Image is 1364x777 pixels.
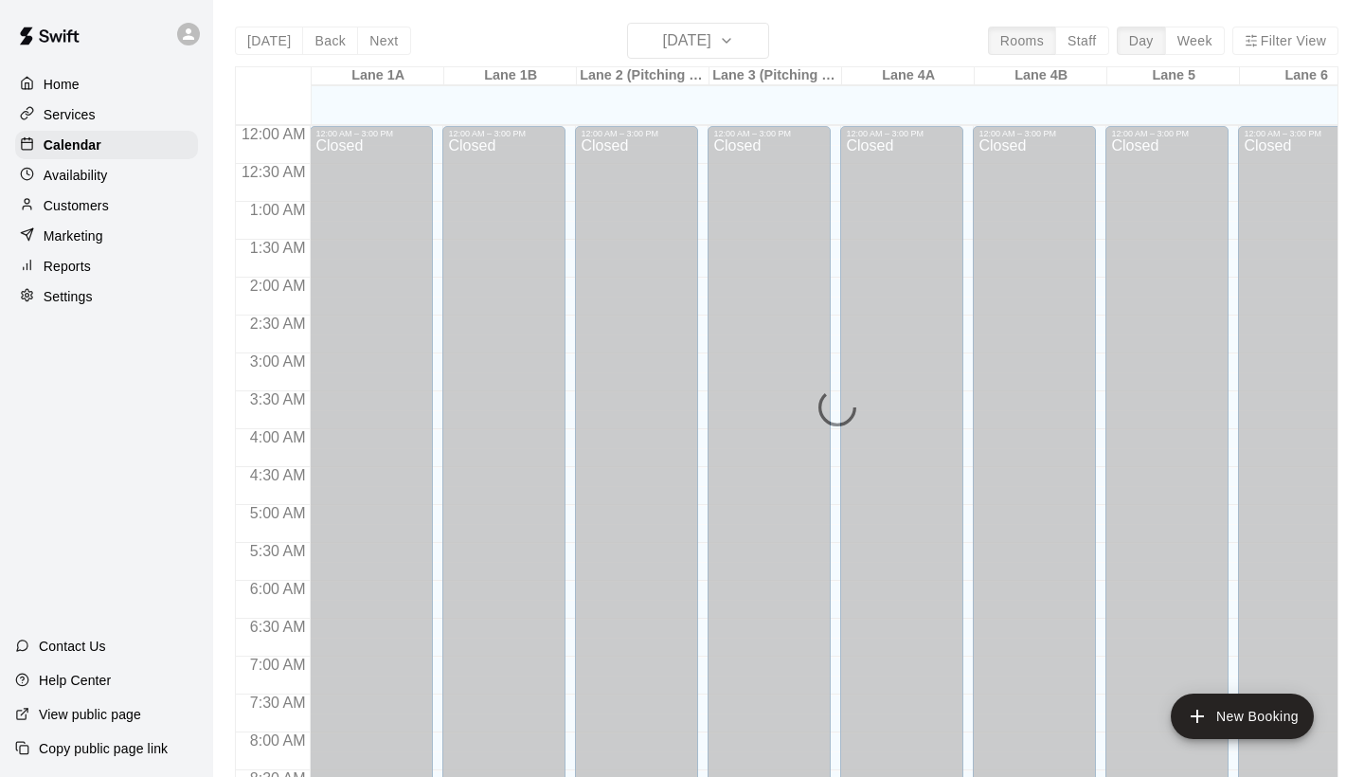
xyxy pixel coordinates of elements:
p: Reports [44,257,91,276]
p: Copy public page link [39,739,168,758]
span: 6:00 AM [245,581,311,597]
span: 12:00 AM [237,126,311,142]
a: Customers [15,191,198,220]
span: 2:00 AM [245,278,311,294]
div: Lane 1A [312,67,444,85]
p: View public page [39,705,141,724]
p: Contact Us [39,637,106,656]
a: Settings [15,282,198,311]
span: 7:30 AM [245,695,311,711]
p: Services [44,105,96,124]
p: Calendar [44,136,101,154]
div: Lane 4A [842,67,975,85]
span: 4:00 AM [245,429,311,445]
span: 12:30 AM [237,164,311,180]
p: Settings [44,287,93,306]
div: 12:00 AM – 3:00 PM [846,129,958,138]
span: 3:30 AM [245,391,311,407]
p: Availability [44,166,108,185]
div: Lane 2 (Pitching Only) [577,67,709,85]
div: 12:00 AM – 3:00 PM [315,129,427,138]
a: Home [15,70,198,99]
span: 7:00 AM [245,657,311,673]
span: 1:00 AM [245,202,311,218]
div: 12:00 AM – 3:00 PM [448,129,560,138]
button: add [1171,694,1314,739]
a: Availability [15,161,198,190]
div: 12:00 AM – 3:00 PM [1244,129,1355,138]
span: 8:00 AM [245,732,311,749]
span: 3:00 AM [245,353,311,370]
span: 5:00 AM [245,505,311,521]
div: 12:00 AM – 3:00 PM [581,129,692,138]
span: 2:30 AM [245,316,311,332]
a: Reports [15,252,198,280]
span: 6:30 AM [245,619,311,635]
a: Marketing [15,222,198,250]
a: Calendar [15,131,198,159]
a: Services [15,100,198,129]
div: Lane 3 (Pitching Only) [709,67,842,85]
span: 1:30 AM [245,240,311,256]
div: Lane 4B [975,67,1107,85]
div: 12:00 AM – 3:00 PM [978,129,1090,138]
p: Customers [44,196,109,215]
span: 4:30 AM [245,467,311,483]
div: 12:00 AM – 3:00 PM [1111,129,1223,138]
div: Lane 1B [444,67,577,85]
p: Help Center [39,671,111,690]
div: Lane 5 [1107,67,1240,85]
p: Home [44,75,80,94]
p: Marketing [44,226,103,245]
div: 12:00 AM – 3:00 PM [713,129,825,138]
span: 5:30 AM [245,543,311,559]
